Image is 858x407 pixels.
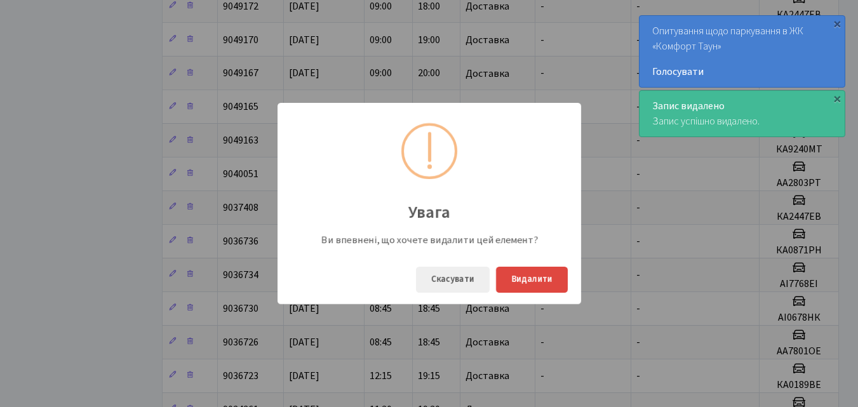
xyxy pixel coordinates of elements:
div: Опитування щодо паркування в ЖК «Комфорт Таун» [640,16,845,87]
div: Запис успішно видалено. [640,91,845,137]
div: Увага [278,192,581,225]
strong: Запис видалено [652,99,725,113]
div: × [831,92,843,105]
div: × [831,17,843,30]
a: Голосувати [652,64,832,79]
button: Скасувати [416,267,490,293]
button: Видалити [496,267,568,293]
div: Ви впевнені, що хочете видалити цей елемент? [315,233,544,247]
